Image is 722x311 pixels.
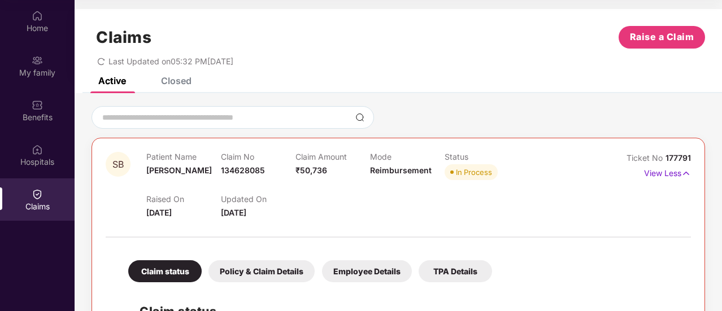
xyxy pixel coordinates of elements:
[161,75,192,86] div: Closed
[456,167,492,178] div: In Process
[146,194,221,204] p: Raised On
[295,152,370,161] p: Claim Amount
[221,194,295,204] p: Updated On
[97,56,105,66] span: redo
[146,165,212,175] span: [PERSON_NAME]
[112,160,124,169] span: SB
[619,26,705,49] button: Raise a Claim
[96,28,151,47] h1: Claims
[32,189,43,200] img: svg+xml;base64,PHN2ZyBpZD0iQ2xhaW0iIHhtbG5zPSJodHRwOi8vd3d3LnczLm9yZy8yMDAwL3N2ZyIgd2lkdGg9IjIwIi...
[32,99,43,111] img: svg+xml;base64,PHN2ZyBpZD0iQmVuZWZpdHMiIHhtbG5zPSJodHRwOi8vd3d3LnczLm9yZy8yMDAwL3N2ZyIgd2lkdGg9Ij...
[644,164,691,179] p: View Less
[355,113,364,122] img: svg+xml;base64,PHN2ZyBpZD0iU2VhcmNoLTMyeDMyIiB4bWxucz0iaHR0cDovL3d3dy53My5vcmcvMjAwMC9zdmciIHdpZH...
[108,56,233,66] span: Last Updated on 05:32 PM[DATE]
[419,260,492,282] div: TPA Details
[666,153,691,163] span: 177791
[221,208,246,217] span: [DATE]
[681,167,691,179] img: svg+xml;base64,PHN2ZyB4bWxucz0iaHR0cDovL3d3dy53My5vcmcvMjAwMC9zdmciIHdpZHRoPSIxNyIgaGVpZ2h0PSIxNy...
[445,152,519,161] p: Status
[146,152,221,161] p: Patient Name
[221,165,265,175] span: 134628085
[146,208,172,217] span: [DATE]
[630,30,694,44] span: Raise a Claim
[322,260,412,282] div: Employee Details
[221,152,295,161] p: Claim No
[128,260,202,282] div: Claim status
[32,144,43,155] img: svg+xml;base64,PHN2ZyBpZD0iSG9zcGl0YWxzIiB4bWxucz0iaHR0cDovL3d3dy53My5vcmcvMjAwMC9zdmciIHdpZHRoPS...
[32,55,43,66] img: svg+xml;base64,PHN2ZyB3aWR0aD0iMjAiIGhlaWdodD0iMjAiIHZpZXdCb3g9IjAgMCAyMCAyMCIgZmlsbD0ibm9uZSIgeG...
[627,153,666,163] span: Ticket No
[370,165,432,175] span: Reimbursement
[98,75,126,86] div: Active
[370,152,445,161] p: Mode
[295,165,327,175] span: ₹50,736
[32,10,43,21] img: svg+xml;base64,PHN2ZyBpZD0iSG9tZSIgeG1sbnM9Imh0dHA6Ly93d3cudzMub3JnLzIwMDAvc3ZnIiB3aWR0aD0iMjAiIG...
[208,260,315,282] div: Policy & Claim Details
